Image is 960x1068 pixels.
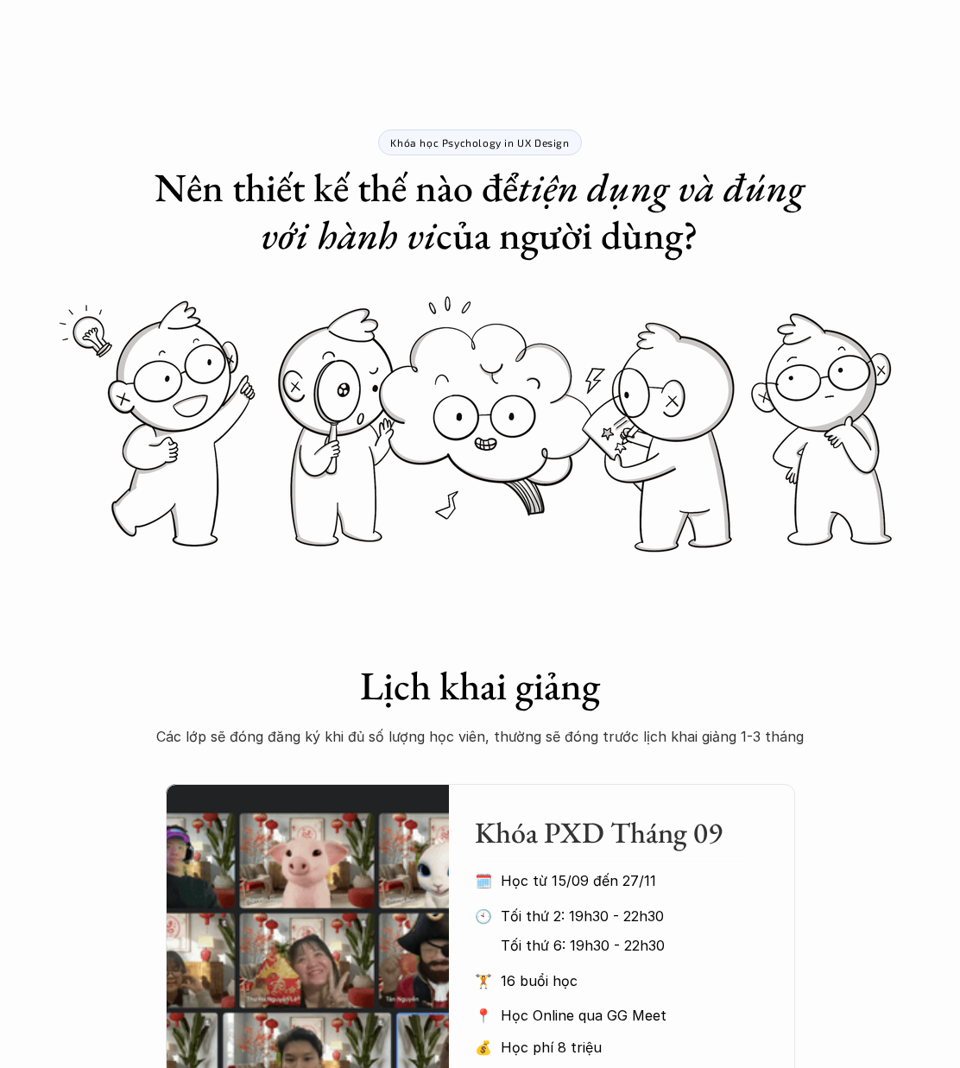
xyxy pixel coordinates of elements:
[501,903,743,929] p: Tối thứ 2: 19h30 - 22h30
[501,968,743,994] p: 16 buổi học
[501,1034,743,1060] p: Học phí 8 triệu
[501,1002,743,1028] p: Học Online qua GG Meet
[475,815,743,850] h2: Khóa PXD Tháng 09
[144,164,816,259] h1: Nên thiết kế thế nào để của người dùng?
[261,161,813,261] em: tiện dụng và đúng với hành vi
[475,968,492,994] p: 🏋️
[144,724,816,749] p: Các lớp sẽ đóng đăng ký khi đủ số lượng học viên, thường sẽ đóng trước lịch khai giảng 1-3 tháng
[475,1034,492,1060] p: 💰
[475,1008,492,1024] p: 📍
[144,662,816,710] h1: Lịch khai giảng
[501,868,706,894] p: Học từ 15/09 đến 27/11
[390,136,569,149] p: Khóa học Psychology in UX Design
[475,868,492,894] p: 🗓️
[501,932,743,958] p: Tối thứ 6: 19h30 - 22h30
[475,903,492,929] p: 🕙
